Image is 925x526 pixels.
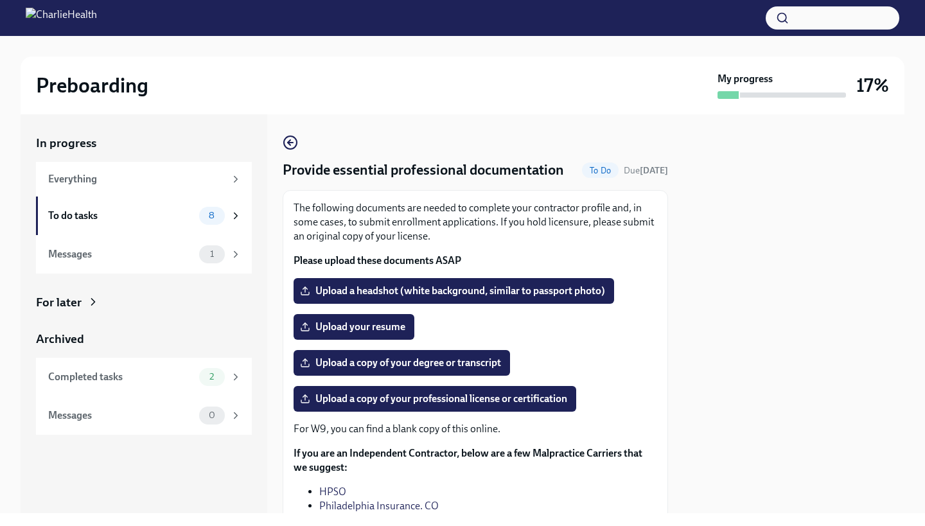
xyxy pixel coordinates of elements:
span: Upload your resume [303,320,405,333]
img: CharlieHealth [26,8,97,28]
a: Messages1 [36,235,252,274]
label: Upload your resume [294,314,414,340]
div: For later [36,294,82,311]
span: Due [624,165,668,176]
h3: 17% [856,74,889,97]
a: To do tasks8 [36,197,252,235]
h2: Preboarding [36,73,148,98]
a: HPSO [319,486,346,498]
label: Upload a copy of your degree or transcript [294,350,510,376]
span: 0 [201,410,223,420]
a: Philadelphia Insurance. CO [319,500,439,512]
span: To Do [582,166,619,175]
div: Messages [48,247,194,261]
div: Messages [48,408,194,423]
span: Upload a copy of your degree or transcript [303,356,501,369]
p: For W9, you can find a blank copy of this online. [294,422,657,436]
span: Upload a copy of your professional license or certification [303,392,567,405]
div: Everything [48,172,225,186]
a: Messages0 [36,396,252,435]
label: Upload a copy of your professional license or certification [294,386,576,412]
div: Completed tasks [48,370,194,384]
span: September 3rd, 2025 09:00 [624,164,668,177]
strong: [DATE] [640,165,668,176]
div: To do tasks [48,209,194,223]
strong: My progress [718,72,773,86]
a: Archived [36,331,252,347]
h4: Provide essential professional documentation [283,161,564,180]
span: Upload a headshot (white background, similar to passport photo) [303,285,605,297]
strong: If you are an Independent Contractor, below are a few Malpractice Carriers that we suggest: [294,447,642,473]
a: For later [36,294,252,311]
span: 8 [201,211,222,220]
span: 1 [202,249,222,259]
a: Everything [36,162,252,197]
label: Upload a headshot (white background, similar to passport photo) [294,278,614,304]
p: The following documents are needed to complete your contractor profile and, in some cases, to sub... [294,201,657,243]
span: 2 [202,372,222,381]
a: Completed tasks2 [36,358,252,396]
strong: Please upload these documents ASAP [294,254,461,267]
a: In progress [36,135,252,152]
